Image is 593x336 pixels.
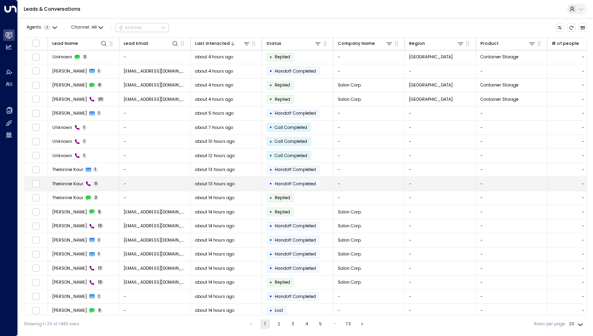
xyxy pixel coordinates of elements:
[333,135,405,149] td: -
[338,82,362,88] span: Salon Corp.
[94,167,98,172] span: 1
[579,23,587,32] button: Archived Leads
[97,83,103,88] span: 6
[476,135,547,149] td: -
[32,138,40,145] span: Toggle select row
[32,265,40,272] span: Toggle select row
[94,181,99,186] span: 11
[476,191,547,205] td: -
[27,25,41,30] span: Agents
[119,149,191,163] td: -
[405,248,476,261] td: -
[476,205,547,219] td: -
[582,195,584,201] div: -
[270,80,272,90] div: •
[582,68,584,74] div: -
[405,233,476,247] td: -
[270,263,272,273] div: •
[338,40,375,47] div: Company Name
[119,177,191,191] td: -
[275,294,316,300] span: Handoff Completed
[97,280,104,285] span: 13
[270,122,272,132] div: •
[405,219,476,233] td: -
[69,23,105,32] span: Channel:
[32,166,40,173] span: Toggle select row
[32,39,40,47] span: Toggle select all
[270,136,272,147] div: •
[409,54,453,60] span: Glasgow
[409,82,453,88] span: Glasgow
[582,181,584,187] div: -
[405,261,476,275] td: -
[32,278,40,286] span: Toggle select row
[275,307,283,313] span: Lost
[338,209,362,215] span: Salon Corp.
[97,308,103,313] span: 3
[266,40,322,47] div: Status
[32,180,40,188] span: Toggle select row
[270,108,272,119] div: •
[338,40,393,47] div: Company Name
[476,177,547,191] td: -
[195,68,233,74] span: about 4 hours ago
[275,138,307,144] span: Call Completed
[333,50,405,64] td: -
[195,110,233,116] span: about 5 hours ago
[195,181,235,187] span: about 13 hours ago
[195,265,234,271] span: about 14 hours ago
[52,153,72,159] span: Unknown
[195,279,234,285] span: about 14 hours ago
[82,125,87,130] span: 1
[32,124,40,131] span: Toggle select row
[333,191,405,205] td: -
[52,68,87,74] span: Jahanvi Grover
[582,265,584,271] div: -
[333,304,405,318] td: -
[52,125,72,131] span: Unknown
[94,195,99,200] span: 2
[124,251,186,257] span: Prgolden@aol.com
[119,191,191,205] td: -
[582,237,584,243] div: -
[195,307,234,313] span: about 14 hours ago
[480,40,536,47] div: Product
[32,194,40,202] span: Toggle select row
[52,237,87,243] span: Kim Magloire
[115,23,169,33] button: Actions
[275,82,290,88] span: Replied
[275,167,316,173] span: Handoff Completed
[582,153,584,159] div: -
[270,66,272,76] div: •
[82,54,88,60] span: 3
[52,138,72,144] span: Unknown
[270,249,272,259] div: •
[275,181,316,187] span: Handoff Completed
[195,54,233,60] span: about 4 hours ago
[409,96,453,102] span: Glasgow
[270,94,272,104] div: •
[333,64,405,78] td: -
[119,121,191,134] td: -
[97,111,101,116] span: 1
[405,135,476,149] td: -
[24,6,80,12] a: Leads & Conversations
[52,195,83,201] span: Thelonnie Kaur
[567,23,576,32] span: Refresh
[409,40,425,47] div: Region
[476,121,547,134] td: -
[582,110,584,116] div: -
[333,290,405,303] td: -
[480,40,499,47] div: Product
[32,293,40,300] span: Toggle select row
[124,40,148,47] div: Lead Email
[409,40,465,47] div: Region
[32,109,40,117] span: Toggle select row
[476,163,547,177] td: -
[270,305,272,316] div: •
[195,223,234,229] span: about 14 hours ago
[52,223,87,229] span: Kim Magloire
[119,107,191,121] td: -
[97,266,103,271] span: 17
[52,40,78,47] div: Lead Name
